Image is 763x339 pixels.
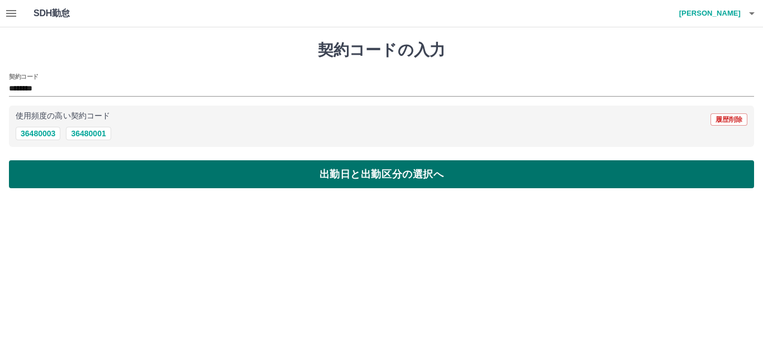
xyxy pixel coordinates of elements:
button: 履歴削除 [710,113,747,126]
button: 36480003 [16,127,60,140]
h1: 契約コードの入力 [9,41,754,60]
button: 36480001 [66,127,111,140]
h2: 契約コード [9,72,39,81]
p: 使用頻度の高い契約コード [16,112,110,120]
button: 出勤日と出勤区分の選択へ [9,160,754,188]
